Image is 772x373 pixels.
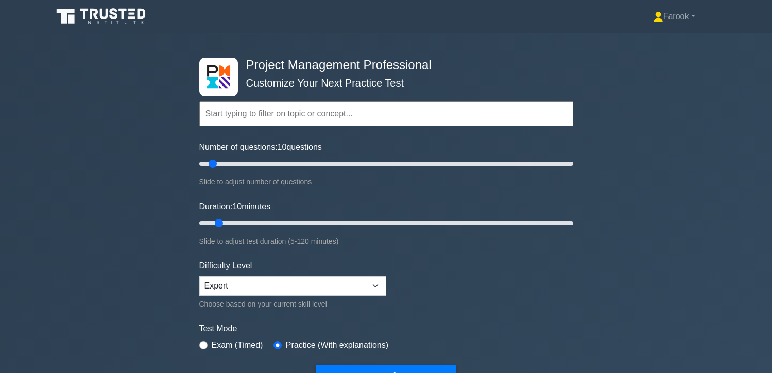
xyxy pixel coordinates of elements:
label: Practice (With explanations) [286,339,388,351]
label: Exam (Timed) [212,339,263,351]
label: Duration: minutes [199,200,271,213]
label: Difficulty Level [199,260,252,272]
a: Farook [628,6,720,27]
h4: Project Management Professional [242,58,523,73]
label: Test Mode [199,323,573,335]
div: Slide to adjust number of questions [199,176,573,188]
div: Slide to adjust test duration (5-120 minutes) [199,235,573,247]
span: 10 [232,202,242,211]
span: 10 [278,143,287,151]
label: Number of questions: questions [199,141,322,154]
input: Start typing to filter on topic or concept... [199,101,573,126]
div: Choose based on your current skill level [199,298,386,310]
